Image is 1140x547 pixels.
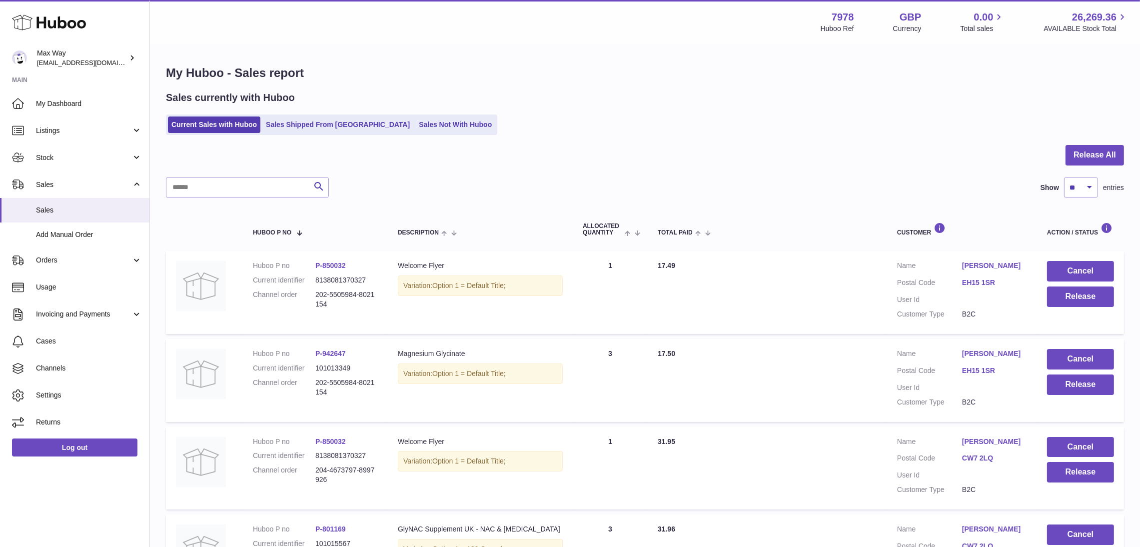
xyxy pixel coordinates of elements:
[398,437,563,446] div: Welcome Flyer
[166,65,1124,81] h1: My Huboo - Sales report
[315,465,378,484] dd: 204-4673797-8997926
[253,378,315,397] dt: Channel order
[315,275,378,285] dd: 8138081370327
[832,10,854,24] strong: 7978
[1047,261,1114,281] button: Cancel
[1047,437,1114,457] button: Cancel
[1066,145,1124,165] button: Release All
[253,524,315,534] dt: Huboo P no
[960,10,1005,33] a: 0.00 Total sales
[253,437,315,446] dt: Huboo P no
[168,116,260,133] a: Current Sales with Huboo
[1047,524,1114,545] button: Cancel
[398,363,563,384] div: Variation:
[962,278,1027,287] a: EH15 1SR
[176,349,226,399] img: no-photo.jpg
[897,470,962,480] dt: User Id
[398,275,563,296] div: Variation:
[432,457,506,465] span: Option 1 = Default Title;
[36,309,131,319] span: Invoicing and Payments
[315,349,346,357] a: P-942647
[962,485,1027,494] dd: B2C
[166,91,295,104] h2: Sales currently with Huboo
[658,229,693,236] span: Total paid
[36,336,142,346] span: Cases
[658,525,675,533] span: 31.96
[315,451,378,460] dd: 8138081370327
[897,397,962,407] dt: Customer Type
[398,261,563,270] div: Welcome Flyer
[12,438,137,456] a: Log out
[897,278,962,290] dt: Postal Code
[897,261,962,273] dt: Name
[315,363,378,373] dd: 101013349
[1047,374,1114,395] button: Release
[962,437,1027,446] a: [PERSON_NAME]
[37,58,147,66] span: [EMAIL_ADDRESS][DOMAIN_NAME]
[36,255,131,265] span: Orders
[253,363,315,373] dt: Current identifier
[1047,222,1114,236] div: Action / Status
[36,180,131,189] span: Sales
[36,99,142,108] span: My Dashboard
[962,366,1027,375] a: EH15 1SR
[897,383,962,392] dt: User Id
[36,363,142,373] span: Channels
[36,390,142,400] span: Settings
[658,349,675,357] span: 17.50
[573,427,648,510] td: 1
[962,349,1027,358] a: [PERSON_NAME]
[897,437,962,449] dt: Name
[962,309,1027,319] dd: B2C
[1103,183,1124,192] span: entries
[897,366,962,378] dt: Postal Code
[573,251,648,334] td: 1
[253,275,315,285] dt: Current identifier
[573,339,648,422] td: 3
[253,465,315,484] dt: Channel order
[962,453,1027,463] a: CW7 2LQ
[897,295,962,304] dt: User Id
[36,205,142,215] span: Sales
[960,24,1005,33] span: Total sales
[415,116,495,133] a: Sales Not With Huboo
[583,223,622,236] span: ALLOCATED Quantity
[897,453,962,465] dt: Postal Code
[897,485,962,494] dt: Customer Type
[398,451,563,471] div: Variation:
[1072,10,1117,24] span: 26,269.36
[253,229,291,236] span: Huboo P no
[176,261,226,311] img: no-photo.jpg
[176,437,226,487] img: no-photo.jpg
[36,230,142,239] span: Add Manual Order
[253,261,315,270] dt: Huboo P no
[398,229,439,236] span: Description
[315,378,378,397] dd: 202-5505984-8021154
[1041,183,1059,192] label: Show
[36,282,142,292] span: Usage
[315,437,346,445] a: P-850032
[432,281,506,289] span: Option 1 = Default Title;
[962,397,1027,407] dd: B2C
[897,349,962,361] dt: Name
[1047,286,1114,307] button: Release
[893,24,922,33] div: Currency
[253,290,315,309] dt: Channel order
[253,451,315,460] dt: Current identifier
[398,524,563,534] div: GlyNAC Supplement UK - NAC & [MEDICAL_DATA]
[897,309,962,319] dt: Customer Type
[315,261,346,269] a: P-850032
[1044,24,1128,33] span: AVAILABLE Stock Total
[962,261,1027,270] a: [PERSON_NAME]
[432,369,506,377] span: Option 1 = Default Title;
[1044,10,1128,33] a: 26,269.36 AVAILABLE Stock Total
[36,126,131,135] span: Listings
[897,222,1027,236] div: Customer
[12,50,27,65] img: Max@LongevityBox.co.uk
[821,24,854,33] div: Huboo Ref
[262,116,413,133] a: Sales Shipped From [GEOGRAPHIC_DATA]
[962,524,1027,534] a: [PERSON_NAME]
[658,261,675,269] span: 17.49
[1047,462,1114,482] button: Release
[315,290,378,309] dd: 202-5505984-8021154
